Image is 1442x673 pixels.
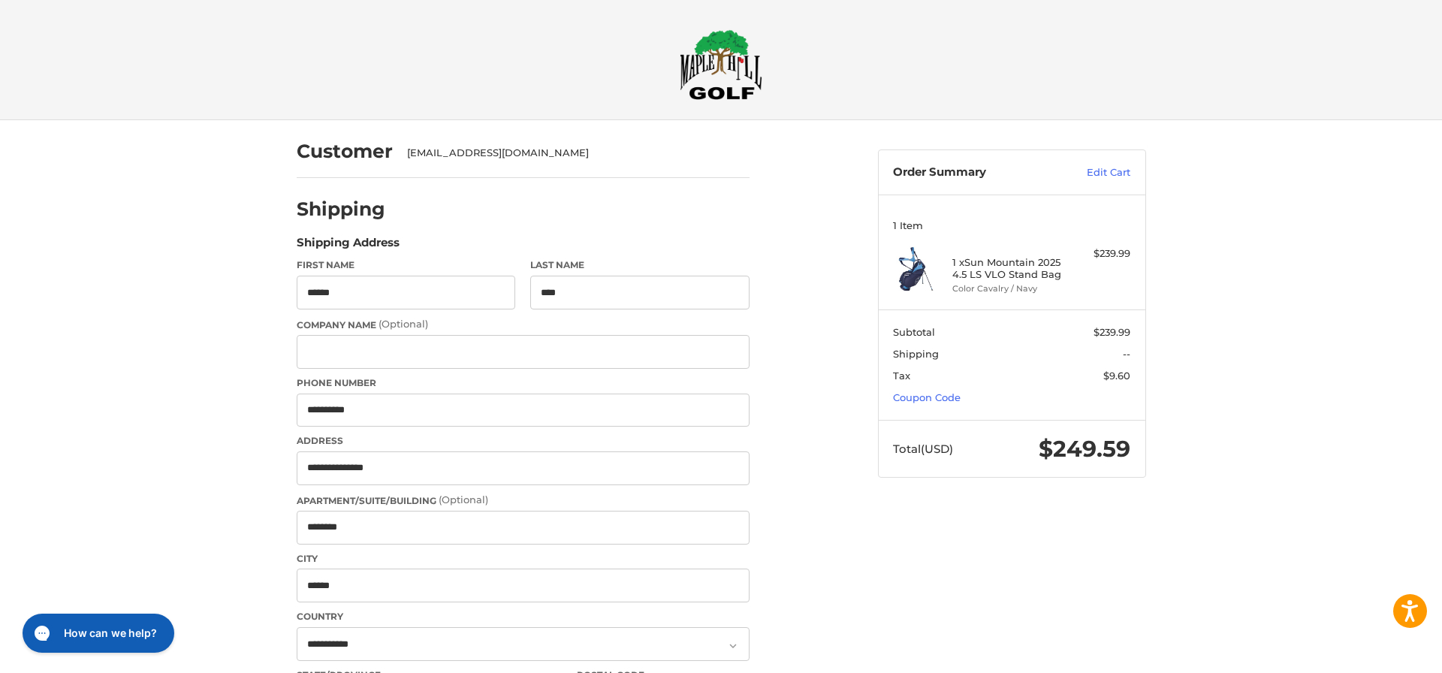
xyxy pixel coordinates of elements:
[1123,348,1130,360] span: --
[297,610,750,623] label: Country
[439,493,488,506] small: (Optional)
[297,552,750,566] label: City
[297,317,750,332] label: Company Name
[297,434,750,448] label: Address
[893,219,1130,231] h3: 1 Item
[297,376,750,390] label: Phone Number
[297,140,393,163] h2: Customer
[297,493,750,508] label: Apartment/Suite/Building
[407,146,735,161] div: [EMAIL_ADDRESS][DOMAIN_NAME]
[530,258,750,272] label: Last Name
[893,391,961,403] a: Coupon Code
[680,29,762,100] img: Maple Hill Golf
[952,256,1067,281] h4: 1 x Sun Mountain 2025 4.5 LS VLO Stand Bag
[893,370,910,382] span: Tax
[297,234,400,258] legend: Shipping Address
[893,326,935,338] span: Subtotal
[893,442,953,456] span: Total (USD)
[893,165,1054,180] h3: Order Summary
[1071,246,1130,261] div: $239.99
[1094,326,1130,338] span: $239.99
[1039,435,1130,463] span: $249.59
[297,198,385,221] h2: Shipping
[297,258,516,272] label: First Name
[1103,370,1130,382] span: $9.60
[379,318,428,330] small: (Optional)
[952,282,1067,295] li: Color Cavalry / Navy
[1054,165,1130,180] a: Edit Cart
[15,608,179,658] iframe: Gorgias live chat messenger
[893,348,939,360] span: Shipping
